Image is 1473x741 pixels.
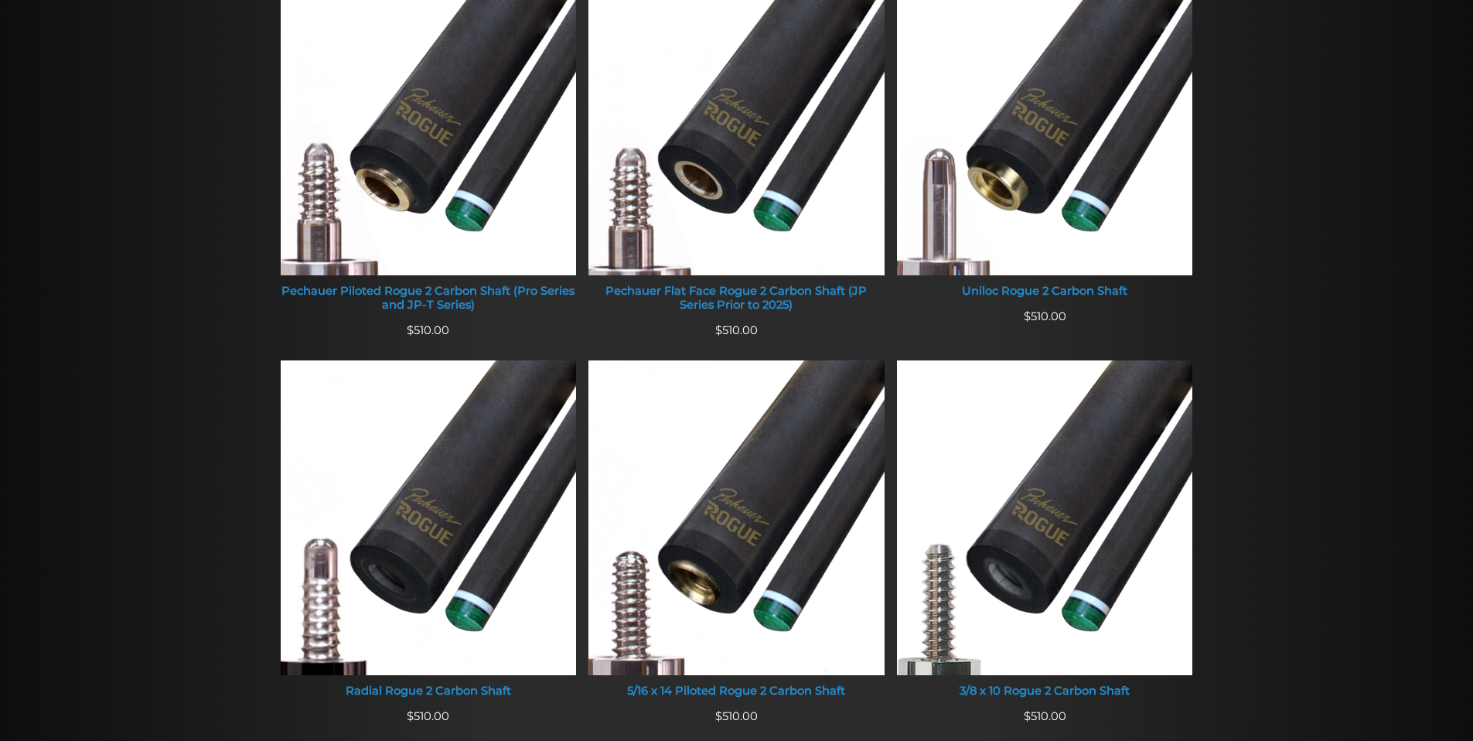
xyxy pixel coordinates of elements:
[588,685,885,698] div: 5/16 x 14 Piloted Rogue 2 Carbon Shaft
[715,709,722,723] span: $
[281,285,577,312] div: Pechauer Piloted Rogue 2 Carbon Shaft (Pro Series and JP-T Series)
[897,285,1193,299] div: Uniloc Rogue 2 Carbon Shaft
[1024,709,1031,723] span: $
[1024,309,1066,323] span: 510.00
[897,685,1193,698] div: 3/8 x 10 Rogue 2 Carbon Shaft
[281,360,577,708] a: Radial Rogue 2 Carbon Shaft Radial Rogue 2 Carbon Shaft
[407,323,449,337] span: 510.00
[407,709,414,723] span: $
[1024,309,1031,323] span: $
[715,323,758,337] span: 510.00
[588,285,885,312] div: Pechauer Flat Face Rogue 2 Carbon Shaft (JP Series Prior to 2025)
[407,709,449,723] span: 510.00
[715,323,722,337] span: $
[281,685,577,698] div: Radial Rogue 2 Carbon Shaft
[407,323,414,337] span: $
[715,709,758,723] span: 510.00
[588,360,885,675] img: 5/16 x 14 Piloted Rogue 2 Carbon Shaft
[1024,709,1066,723] span: 510.00
[281,360,577,675] img: Radial Rogue 2 Carbon Shaft
[897,360,1193,708] a: 3/8 x 10 Rogue 2 Carbon Shaft 3/8 x 10 Rogue 2 Carbon Shaft
[588,360,885,708] a: 5/16 x 14 Piloted Rogue 2 Carbon Shaft 5/16 x 14 Piloted Rogue 2 Carbon Shaft
[897,360,1193,675] img: 3/8 x 10 Rogue 2 Carbon Shaft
